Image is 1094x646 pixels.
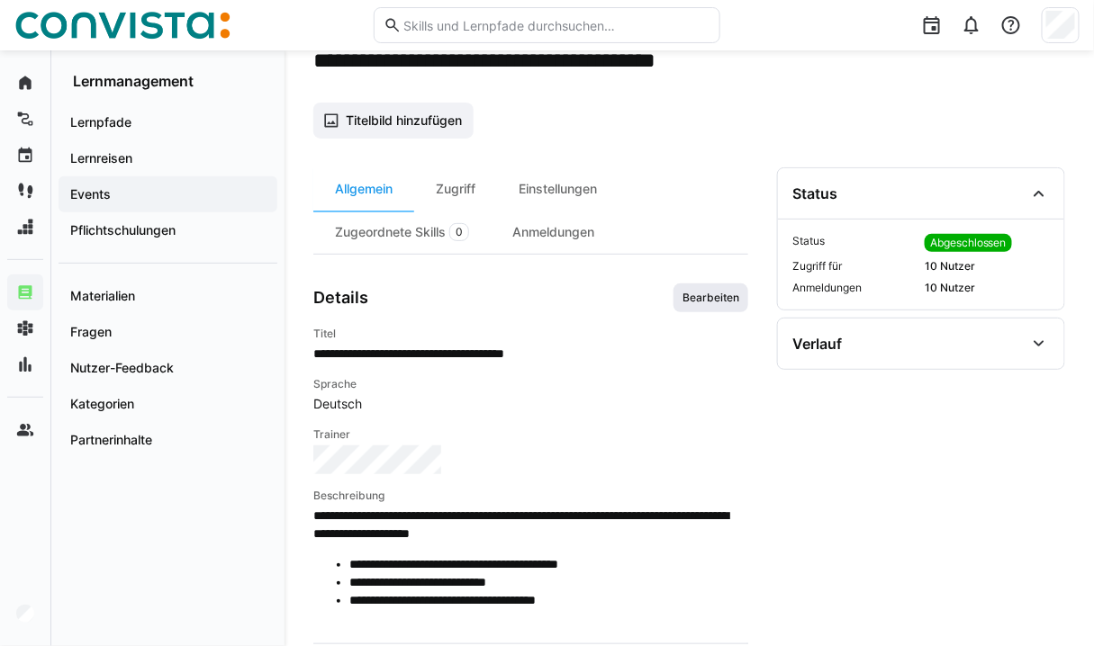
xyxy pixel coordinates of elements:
[313,167,414,211] div: Allgemein
[313,489,748,503] h4: Beschreibung
[792,259,918,274] span: Zugriff für
[313,395,748,413] span: Deutsch
[402,17,710,33] input: Skills und Lernpfade durchsuchen…
[414,167,497,211] div: Zugriff
[456,225,463,239] span: 0
[925,281,1050,295] span: 10 Nutzer
[792,234,918,252] span: Status
[497,167,619,211] div: Einstellungen
[792,281,918,295] span: Anmeldungen
[681,291,741,305] span: Bearbeiten
[313,288,368,308] h3: Details
[792,335,842,353] div: Verlauf
[313,427,748,442] h4: Trainer
[792,184,837,202] div: Status
[313,211,491,254] div: Zugeordnete Skills
[674,283,748,312] button: Bearbeiten
[313,377,748,391] h4: Sprache
[930,236,1007,250] span: Abgeschlossen
[491,211,616,254] div: Anmeldungen
[343,112,465,130] span: Titelbild hinzufügen
[925,259,1050,274] span: 10 Nutzer
[313,327,748,341] h4: Titel
[313,103,474,139] button: Titelbild hinzufügen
